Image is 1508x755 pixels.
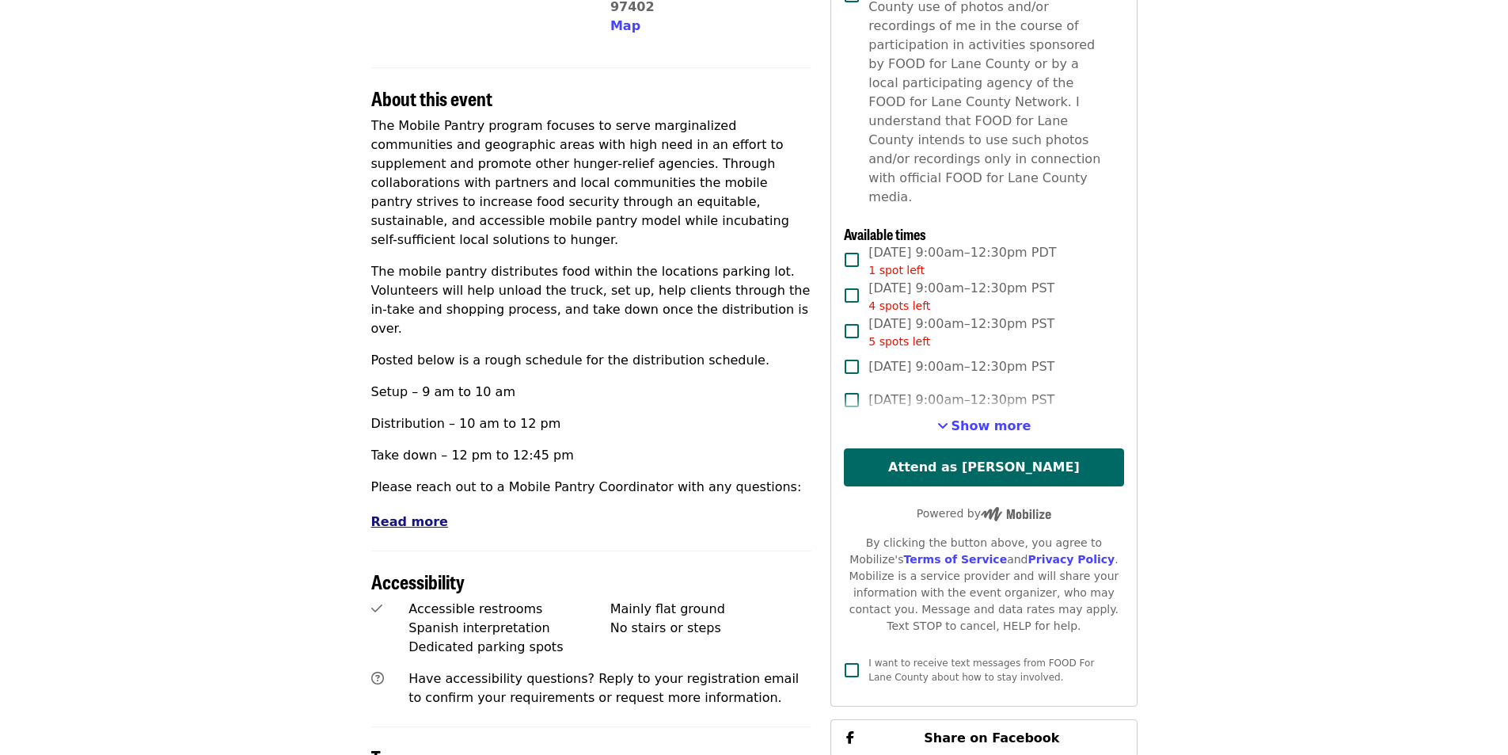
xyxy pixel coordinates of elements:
span: [DATE] 9:00am–12:30pm PST [868,357,1054,376]
div: By clicking the button above, you agree to Mobilize's and . Mobilize is a service provider and wi... [844,535,1123,635]
p: The Mobile Pantry program focuses to serve marginalized communities and geographic areas with hig... [371,116,812,250]
span: Share on Facebook [924,730,1059,745]
span: Accessibility [371,567,465,595]
div: Mainly flat ground [610,600,812,619]
p: [PERSON_NAME] (she/they/elle) Bilingual Mobile Pantry Coordinator - [EMAIL_ADDRESS][DOMAIN_NAME] [371,509,812,547]
span: About this event [371,84,492,112]
a: Terms of Service [903,553,1007,566]
button: Map [610,17,640,36]
p: The mobile pantry distributes food within the locations parking lot. Volunteers will help unload ... [371,262,812,338]
button: See more timeslots [937,417,1031,436]
p: Please reach out to a Mobile Pantry Coordinator with any questions: [371,478,812,497]
span: Available times [844,223,926,244]
span: 1 spot left [868,264,925,276]
button: Read more [371,513,448,532]
i: question-circle icon [371,671,384,686]
a: Privacy Policy [1027,553,1115,566]
button: Attend as [PERSON_NAME] [844,448,1123,486]
span: 4 spots left [868,299,930,312]
span: Read more [371,514,448,529]
p: Take down – 12 pm to 12:45 pm [371,446,812,465]
span: Map [610,18,640,33]
span: 5 spots left [868,335,930,348]
span: Show more [952,418,1031,433]
p: Posted below is a rough schedule for the distribution schedule. [371,351,812,370]
span: I want to receive text messages from FOOD For Lane County about how to stay involved. [868,658,1094,683]
i: check icon [371,601,382,616]
div: Spanish interpretation [408,619,610,638]
div: Accessible restrooms [408,600,610,619]
div: No stairs or steps [610,619,812,638]
img: Powered by Mobilize [981,507,1051,521]
span: [DATE] 9:00am–12:30pm PST [868,279,1054,315]
p: Distribution – 10 am to 12 pm [371,414,812,433]
span: [DATE] 9:00am–12:30pm PST [868,391,1054,410]
span: Powered by [917,507,1051,520]
p: Setup – 9 am to 10 am [371,383,812,402]
span: Have accessibility questions? Reply to your registration email to confirm your requirements or re... [408,671,799,705]
div: Dedicated parking spots [408,638,610,657]
span: [DATE] 9:00am–12:30pm PST [868,315,1054,350]
span: [DATE] 9:00am–12:30pm PDT [868,243,1056,279]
